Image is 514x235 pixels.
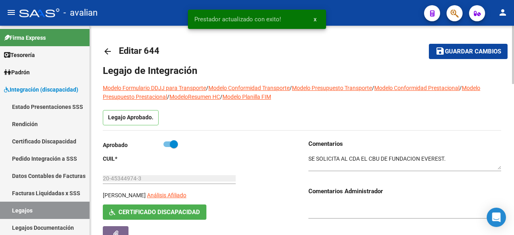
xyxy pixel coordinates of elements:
button: Guardar cambios [429,44,508,59]
p: Aprobado [103,141,163,149]
a: Modelo Formulario DDJJ para Transporte [103,85,206,91]
mat-icon: save [435,46,445,56]
a: Modelo Conformidad Prestacional [374,85,459,91]
a: Modelo Presupuesto Transporte [292,85,372,91]
h3: Comentarios Administrador [308,187,501,196]
p: [PERSON_NAME] [103,191,146,200]
mat-icon: arrow_back [103,47,112,56]
mat-icon: menu [6,8,16,17]
span: Firma Express [4,33,46,42]
span: Padrón [4,68,30,77]
a: Modelo Planilla FIM [222,94,271,100]
p: CUIL [103,154,163,163]
div: Open Intercom Messenger [487,208,506,227]
span: Certificado Discapacidad [118,209,200,216]
button: Certificado Discapacidad [103,204,206,219]
span: Prestador actualizado con exito! [194,15,281,23]
a: ModeloResumen HC [169,94,220,100]
span: Tesorería [4,51,35,59]
h1: Legajo de Integración [103,64,501,77]
a: Modelo Conformidad Transporte [208,85,290,91]
mat-icon: person [498,8,508,17]
p: Legajo Aprobado. [103,110,159,125]
h3: Comentarios [308,139,501,148]
span: - avalian [63,4,98,22]
span: x [314,16,316,23]
span: Análisis Afiliado [147,192,186,198]
span: Editar 644 [119,46,159,56]
span: Guardar cambios [445,48,501,55]
span: Integración (discapacidad) [4,85,78,94]
button: x [307,12,323,27]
